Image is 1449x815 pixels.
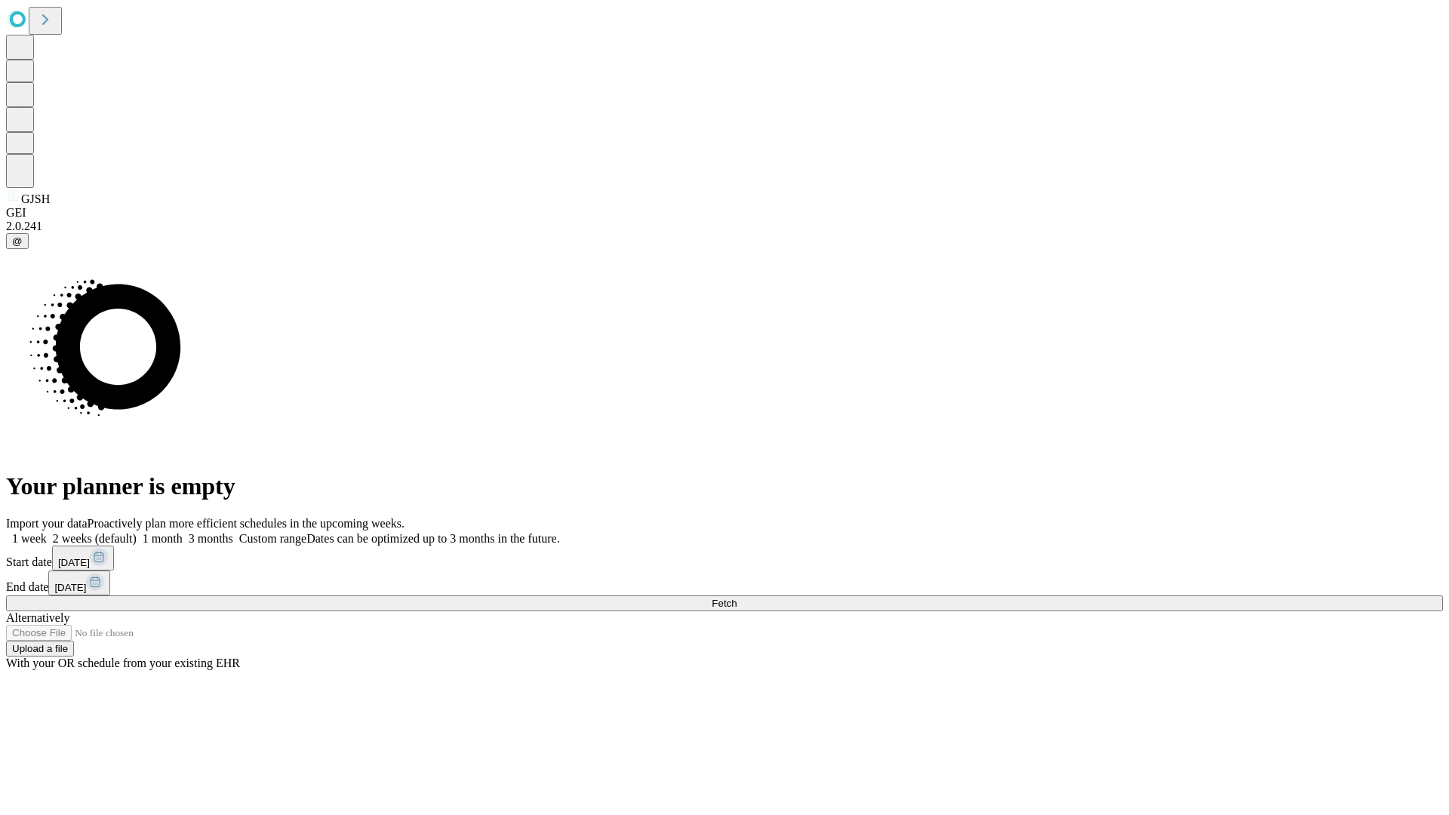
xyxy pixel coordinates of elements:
button: Fetch [6,595,1443,611]
div: GEI [6,206,1443,220]
span: GJSH [21,192,50,205]
h1: Your planner is empty [6,472,1443,500]
span: Fetch [712,598,737,609]
span: 3 months [189,532,233,545]
span: [DATE] [54,582,86,593]
span: Proactively plan more efficient schedules in the upcoming weeks. [88,517,405,530]
span: 2 weeks (default) [53,532,137,545]
span: 1 month [143,532,183,545]
button: [DATE] [52,546,114,570]
span: [DATE] [58,557,90,568]
span: With your OR schedule from your existing EHR [6,657,240,669]
button: @ [6,233,29,249]
div: 2.0.241 [6,220,1443,233]
div: Start date [6,546,1443,570]
span: Import your data [6,517,88,530]
div: End date [6,570,1443,595]
span: Custom range [239,532,306,545]
button: [DATE] [48,570,110,595]
span: 1 week [12,532,47,545]
span: Dates can be optimized up to 3 months in the future. [306,532,559,545]
span: Alternatively [6,611,69,624]
span: @ [12,235,23,247]
button: Upload a file [6,641,74,657]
